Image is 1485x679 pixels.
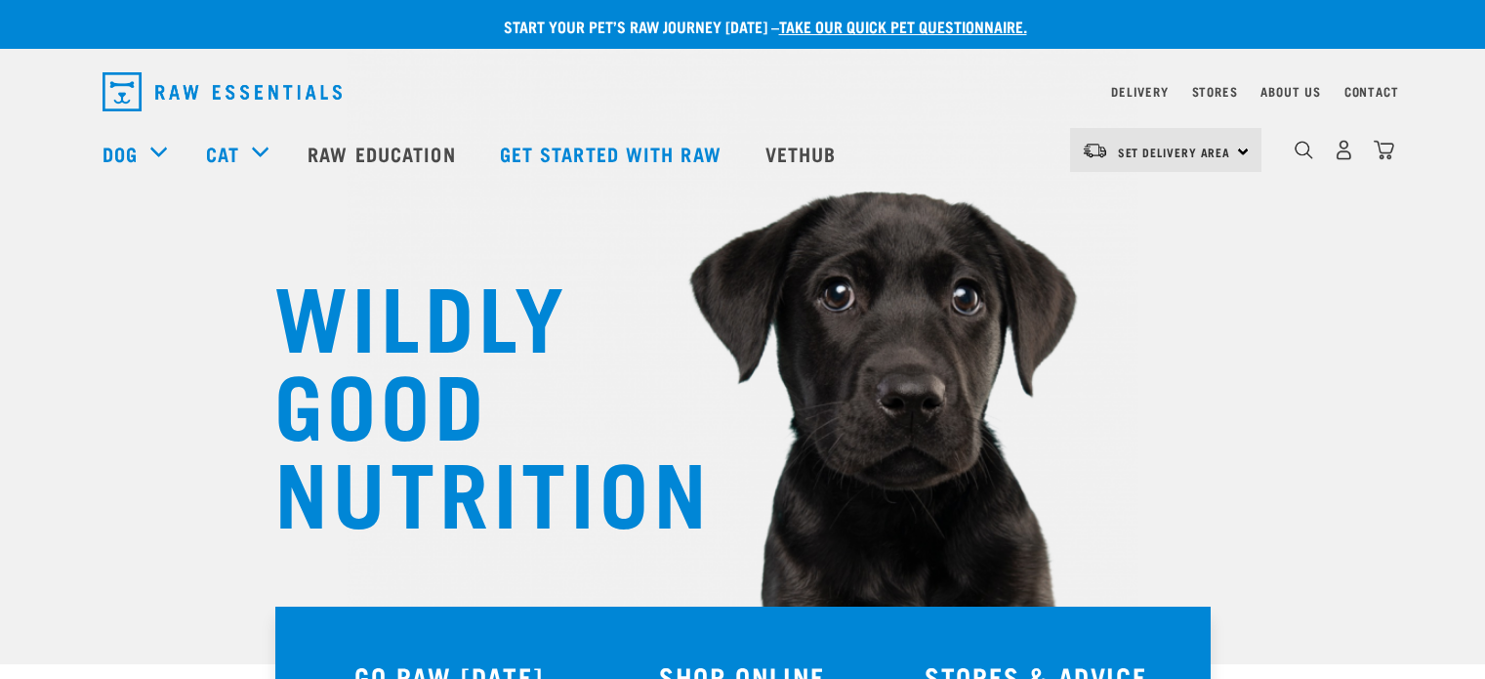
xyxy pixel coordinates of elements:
a: Vethub [746,114,861,192]
a: Get started with Raw [480,114,746,192]
span: Set Delivery Area [1118,149,1231,155]
h1: WILDLY GOOD NUTRITION [274,269,665,532]
a: Dog [103,139,138,168]
img: Raw Essentials Logo [103,72,342,111]
img: home-icon-1@2x.png [1295,141,1313,159]
a: take our quick pet questionnaire. [779,21,1027,30]
img: user.png [1334,140,1354,160]
img: van-moving.png [1082,142,1108,159]
a: Contact [1344,88,1399,95]
nav: dropdown navigation [87,64,1399,119]
a: About Us [1260,88,1320,95]
a: Cat [206,139,239,168]
a: Stores [1192,88,1238,95]
img: home-icon@2x.png [1374,140,1394,160]
a: Raw Education [288,114,479,192]
a: Delivery [1111,88,1168,95]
